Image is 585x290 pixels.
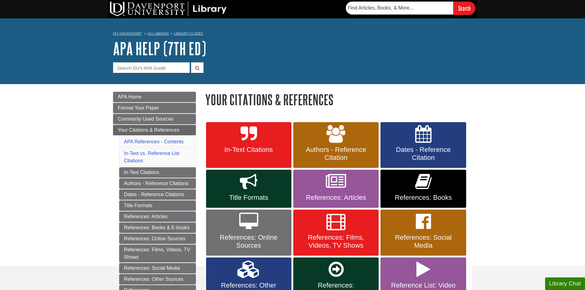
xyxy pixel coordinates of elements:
[124,151,180,163] a: In-Text vs. Reference List Citations
[113,125,196,135] a: Your Citations & References
[346,2,475,15] form: Searches DU Library's articles, books, and more
[119,189,196,200] a: Dates - Reference Citations
[298,146,374,162] span: Authors - Reference Citation
[113,103,196,113] a: Format Your Paper
[206,122,291,168] a: In-Text Citations
[380,210,466,256] a: References: Social Media
[119,245,196,262] a: References: Films, Videos, TV Shows
[118,127,179,133] span: Your Citations & References
[119,222,196,233] a: References: Books & E-books
[148,31,169,36] a: DU Library
[119,200,196,211] a: Title Formats
[118,94,142,99] span: APA Home
[293,170,379,208] a: References: Articles
[453,2,475,15] input: Search
[298,194,374,202] span: References: Articles
[119,167,196,178] a: In-Text Citations
[206,210,291,256] a: References: Online Sources
[110,2,227,16] img: DU Library
[206,170,291,208] a: Title Formats
[298,234,374,249] span: References: Films, Videos, TV Shows
[205,92,472,107] h1: Your Citations & References
[545,277,585,290] button: Library Chat
[346,2,453,14] input: Find Articles, Books, & More...
[211,234,287,249] span: References: Online Sources
[119,234,196,244] a: References: Online Sources
[380,170,466,208] a: References: Books
[385,234,461,249] span: References: Social Media
[113,114,196,124] a: Commonly Used Sources
[119,178,196,189] a: Authors - Reference Citations
[113,39,206,58] a: APA Help (7th Ed)
[118,105,159,110] span: Format Your Paper
[113,62,190,73] input: Search DU's APA Guide
[293,210,379,256] a: References: Films, Videos, TV Shows
[119,274,196,284] a: References: Other Sources
[113,29,472,39] nav: breadcrumb
[211,146,287,154] span: In-Text Citations
[211,194,287,202] span: Title Formats
[119,211,196,222] a: References: Articles
[113,92,196,102] a: APA Home
[119,263,196,273] a: References: Social Media
[385,146,461,162] span: Dates - Reference Citation
[293,122,379,168] a: Authors - Reference Citation
[385,194,461,202] span: References: Books
[118,116,174,122] span: Commonly Used Sources
[380,122,466,168] a: Dates - Reference Citation
[174,31,203,36] a: Library Guides
[124,139,184,144] a: APA References - Contents
[113,31,142,36] a: My Davenport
